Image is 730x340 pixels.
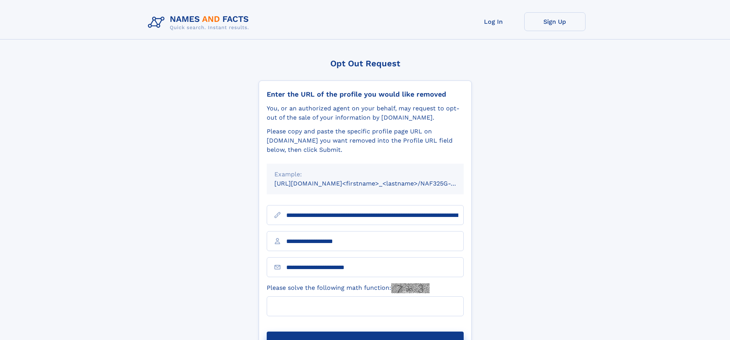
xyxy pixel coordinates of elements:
small: [URL][DOMAIN_NAME]<firstname>_<lastname>/NAF325G-xxxxxxxx [274,180,478,187]
div: You, or an authorized agent on your behalf, may request to opt-out of the sale of your informatio... [267,104,464,122]
div: Example: [274,170,456,179]
div: Please copy and paste the specific profile page URL on [DOMAIN_NAME] you want removed into the Pr... [267,127,464,154]
div: Enter the URL of the profile you would like removed [267,90,464,99]
a: Log In [463,12,524,31]
label: Please solve the following math function: [267,283,430,293]
img: Logo Names and Facts [145,12,255,33]
a: Sign Up [524,12,586,31]
div: Opt Out Request [259,59,472,68]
